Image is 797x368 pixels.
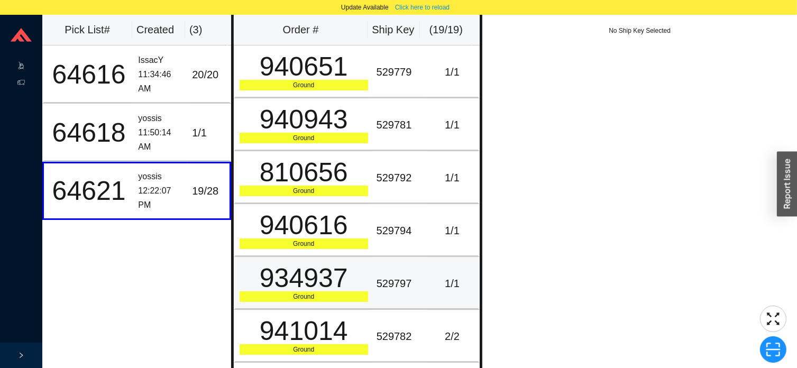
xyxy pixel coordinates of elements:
div: 529792 [377,169,422,187]
div: Ground [240,344,368,355]
div: No Ship Key Selected [482,25,797,36]
div: 1 / 1 [430,275,474,292]
div: 2 / 2 [430,328,474,345]
div: 529794 [377,222,422,240]
div: 940651 [240,53,368,80]
div: 1 / 1 [430,222,474,240]
div: 20 / 20 [192,66,225,84]
span: right [18,352,24,358]
div: 1 / 1 [430,169,474,187]
button: fullscreen [760,306,786,332]
div: 64616 [48,61,130,88]
div: 1 / 1 [192,124,225,142]
button: scan [760,336,786,363]
th: Ship Key [368,15,420,45]
div: 1 / 1 [430,116,474,134]
th: Order # [234,15,368,45]
div: ( 19 / 19 ) [424,21,468,39]
div: 529779 [377,63,422,81]
div: 19 / 28 [192,182,225,200]
span: Click here to reload [395,2,450,13]
div: Ground [240,133,368,143]
span: fullscreen [761,311,786,327]
div: Ground [240,238,368,249]
div: Ground [240,186,368,196]
div: 12:22:07 PM [138,184,184,212]
div: 11:34:46 AM [138,68,184,96]
div: 810656 [240,159,368,186]
div: 941014 [240,318,368,344]
div: 529797 [377,275,422,292]
div: 940943 [240,106,368,133]
div: 11:50:14 AM [138,126,184,154]
div: IssacY [138,53,184,68]
div: 1 / 1 [430,63,474,81]
div: 64621 [48,178,130,204]
div: Ground [240,291,368,302]
div: Ground [240,80,368,90]
div: 64618 [48,119,130,146]
span: scan [761,342,786,357]
div: 934937 [240,265,368,291]
div: yossis [138,112,184,126]
th: Pick List# [42,15,132,45]
div: 940616 [240,212,368,238]
div: ( 3 ) [189,21,223,39]
th: Created [132,15,185,45]
div: yossis [138,170,184,184]
div: 529781 [377,116,422,134]
div: 529782 [377,328,422,345]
